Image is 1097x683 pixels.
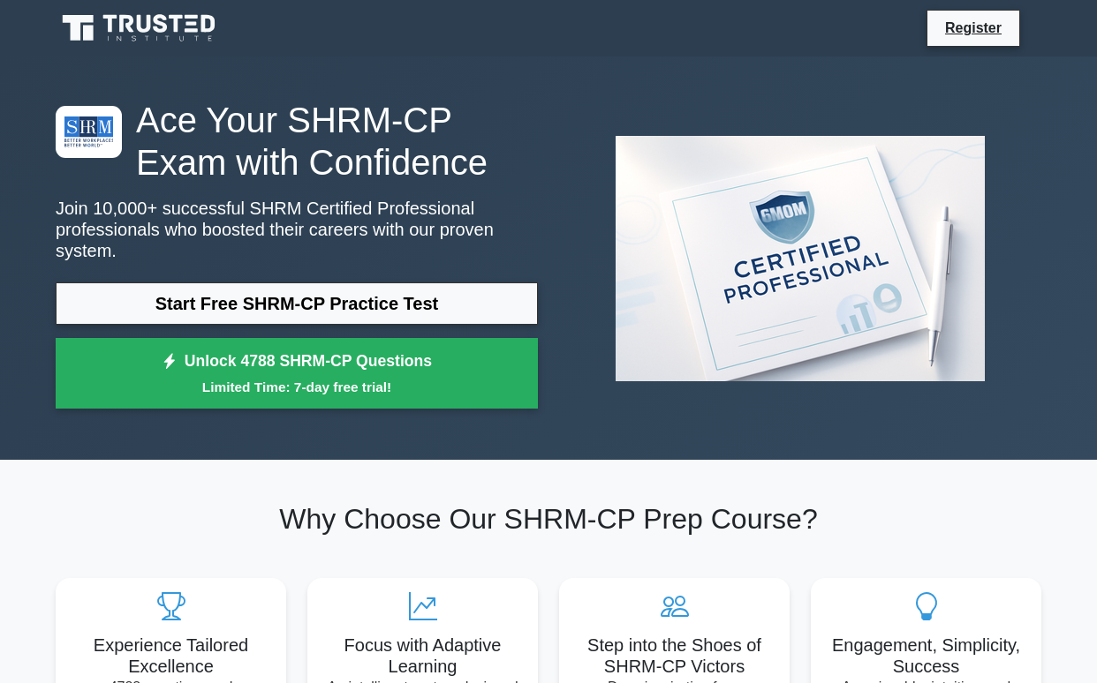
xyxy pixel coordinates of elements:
[934,17,1012,39] a: Register
[825,634,1027,677] h5: Engagement, Simplicity, Success
[601,122,999,395] img: SHRM Certified Professional Preview
[56,99,538,184] h1: Ace Your SHRM-CP Exam with Confidence
[322,634,524,677] h5: Focus with Adaptive Learning
[56,282,538,325] a: Start Free SHRM-CP Practice Test
[56,502,1041,536] h2: Why Choose Our SHRM-CP Prep Course?
[56,198,538,261] p: Join 10,000+ successful SHRM Certified Professional professionals who boosted their careers with ...
[56,338,538,409] a: Unlock 4788 SHRM-CP QuestionsLimited Time: 7-day free trial!
[70,634,272,677] h5: Experience Tailored Excellence
[573,634,775,677] h5: Step into the Shoes of SHRM-CP Victors
[78,377,516,397] small: Limited Time: 7-day free trial!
